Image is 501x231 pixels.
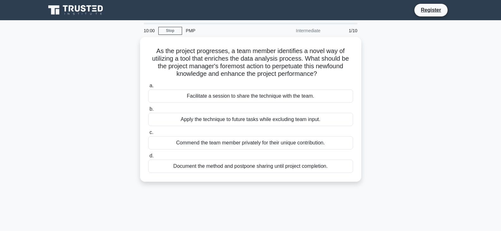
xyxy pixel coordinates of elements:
[148,136,353,149] div: Commend the team member privately for their unique contribution.
[140,24,158,37] div: 10:00
[269,24,324,37] div: Intermediate
[150,153,154,158] span: d.
[148,113,353,126] div: Apply the technique to future tasks while excluding team input.
[148,89,353,103] div: Facilitate a session to share the technique with the team.
[150,106,154,112] span: b.
[417,6,445,14] a: Register
[150,83,154,88] span: a.
[158,27,182,35] a: Stop
[148,160,353,173] div: Document the method and postpone sharing until project completion.
[150,130,153,135] span: c.
[182,24,269,37] div: PMP
[324,24,361,37] div: 1/10
[148,47,354,78] h5: As the project progresses, a team member identifies a novel way of utilizing a tool that enriches...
